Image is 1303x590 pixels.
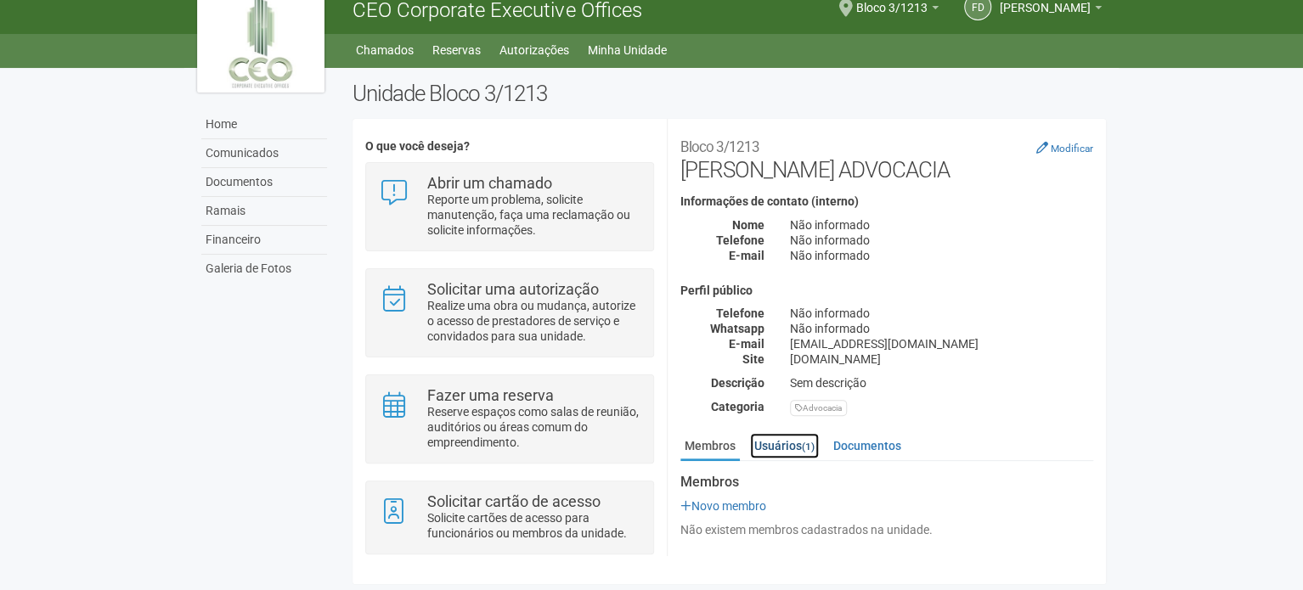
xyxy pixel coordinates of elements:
[201,139,327,168] a: Comunicados
[777,217,1106,233] div: Não informado
[680,138,759,155] small: Bloco 3/1213
[777,233,1106,248] div: Não informado
[201,110,327,139] a: Home
[680,132,1093,183] h2: [PERSON_NAME] ADVOCACIA
[680,284,1093,297] h4: Perfil público
[201,255,327,283] a: Galeria de Fotos
[802,441,815,452] small: (1)
[777,306,1106,321] div: Não informado
[680,433,740,461] a: Membros
[729,249,764,262] strong: E-mail
[716,306,764,320] strong: Telefone
[732,218,764,232] strong: Nome
[777,248,1106,263] div: Não informado
[427,298,640,344] p: Realize uma obra ou mudança, autorize o acesso de prestadores de serviço e convidados para sua un...
[379,494,640,541] a: Solicitar cartão de acesso Solicite cartões de acesso para funcionários ou membros da unidade.
[427,386,554,404] strong: Fazer uma reserva
[499,38,569,62] a: Autorizações
[750,433,819,458] a: Usuários(1)
[379,282,640,344] a: Solicitar uma autorização Realize uma obra ou mudança, autorize o acesso de prestadores de serviç...
[201,226,327,255] a: Financeiro
[427,510,640,541] p: Solicite cartões de acesso para funcionários ou membros da unidade.
[777,336,1106,351] div: [EMAIL_ADDRESS][DOMAIN_NAME]
[427,492,601,510] strong: Solicitar cartão de acesso
[356,38,414,62] a: Chamados
[829,433,905,458] a: Documentos
[856,3,939,17] a: Bloco 3/1213
[201,197,327,226] a: Ramais
[427,404,640,450] p: Reserve espaços como salas de reunião, auditórios ou áreas comum do empreendimento.
[680,499,766,513] a: Novo membro
[1036,141,1093,155] a: Modificar
[680,475,1093,490] strong: Membros
[777,321,1106,336] div: Não informado
[588,38,667,62] a: Minha Unidade
[790,400,847,416] div: Advocacia
[353,81,1106,106] h2: Unidade Bloco 3/1213
[201,168,327,197] a: Documentos
[716,233,764,247] strong: Telefone
[432,38,481,62] a: Reservas
[427,174,552,192] strong: Abrir um chamado
[427,280,599,298] strong: Solicitar uma autorização
[427,192,640,238] p: Reporte um problema, solicite manutenção, faça uma reclamação ou solicite informações.
[680,195,1093,208] h4: Informações de contato (interno)
[777,375,1106,391] div: Sem descrição
[1051,143,1093,155] small: Modificar
[777,351,1106,367] div: [DOMAIN_NAME]
[379,176,640,238] a: Abrir um chamado Reporte um problema, solicite manutenção, faça uma reclamação ou solicite inform...
[711,376,764,390] strong: Descrição
[742,352,764,366] strong: Site
[680,522,1093,537] div: Não existem membros cadastrados na unidade.
[379,388,640,450] a: Fazer uma reserva Reserve espaços como salas de reunião, auditórios ou áreas comum do empreendime...
[729,337,764,351] strong: E-mail
[365,140,653,153] h4: O que você deseja?
[710,322,764,335] strong: Whatsapp
[711,400,764,413] strong: Categoria
[1000,3,1102,17] a: [PERSON_NAME]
